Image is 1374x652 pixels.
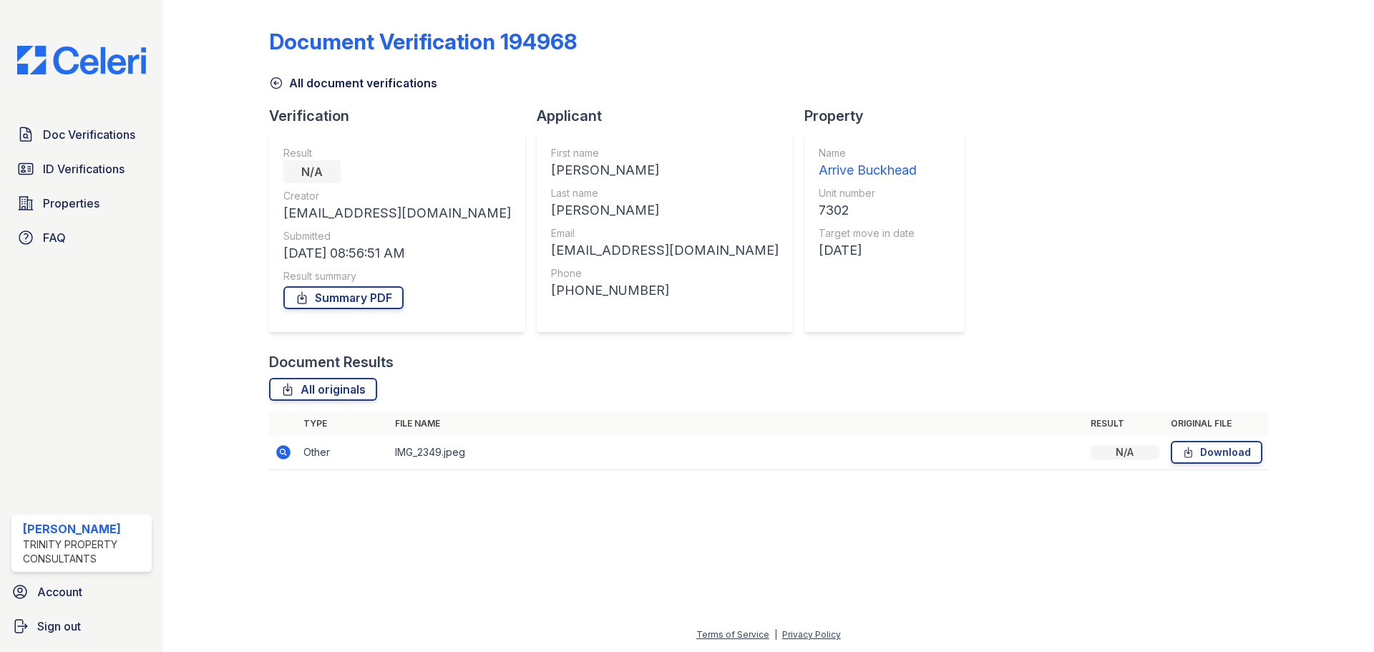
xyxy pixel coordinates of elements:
div: Trinity Property Consultants [23,537,146,566]
div: [PERSON_NAME] [551,200,779,220]
a: Doc Verifications [11,120,152,149]
div: Last name [551,186,779,200]
div: 7302 [819,200,917,220]
a: Account [6,578,157,606]
span: FAQ [43,229,66,246]
div: [DATE] [819,240,917,261]
div: Unit number [819,186,917,200]
div: Result summary [283,269,511,283]
div: | [774,629,777,640]
th: Original file [1165,412,1268,435]
a: Privacy Policy [782,629,841,640]
div: Property [804,106,976,126]
a: All document verifications [269,74,437,92]
div: Arrive Buckhead [819,160,917,180]
th: File name [389,412,1085,435]
a: Name Arrive Buckhead [819,146,917,180]
a: Download [1171,441,1262,464]
div: Result [283,146,511,160]
div: [DATE] 08:56:51 AM [283,243,511,263]
div: [PERSON_NAME] [23,520,146,537]
div: N/A [283,160,341,183]
th: Type [298,412,389,435]
a: Properties [11,189,152,218]
div: Applicant [537,106,804,126]
span: Doc Verifications [43,126,135,143]
div: [EMAIL_ADDRESS][DOMAIN_NAME] [551,240,779,261]
a: Terms of Service [696,629,769,640]
td: IMG_2349.jpeg [389,435,1085,470]
div: [PERSON_NAME] [551,160,779,180]
div: Email [551,226,779,240]
span: ID Verifications [43,160,125,177]
span: Sign out [37,618,81,635]
a: Sign out [6,612,157,641]
a: All originals [269,378,377,401]
div: Document Verification 194968 [269,29,577,54]
div: Name [819,146,917,160]
span: Account [37,583,82,600]
a: Summary PDF [283,286,404,309]
div: N/A [1091,445,1159,459]
div: Submitted [283,229,511,243]
a: FAQ [11,223,152,252]
a: ID Verifications [11,155,152,183]
div: Document Results [269,352,394,372]
th: Result [1085,412,1165,435]
img: CE_Logo_Blue-a8612792a0a2168367f1c8372b55b34899dd931a85d93a1a3d3e32e68fde9ad4.png [6,46,157,74]
div: Verification [269,106,537,126]
div: [PHONE_NUMBER] [551,281,779,301]
td: Other [298,435,389,470]
div: First name [551,146,779,160]
div: Creator [283,189,511,203]
div: [EMAIL_ADDRESS][DOMAIN_NAME] [283,203,511,223]
div: Target move in date [819,226,917,240]
div: Phone [551,266,779,281]
span: Properties [43,195,99,212]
